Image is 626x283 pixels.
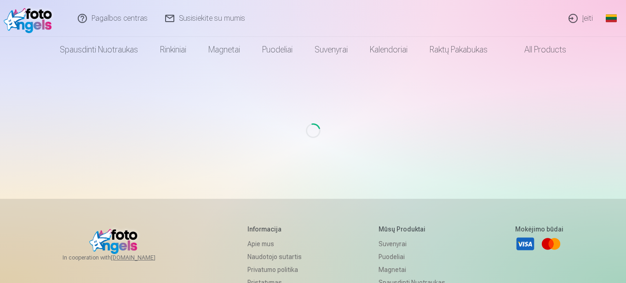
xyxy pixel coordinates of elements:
[304,37,359,63] a: Suvenyrai
[247,225,309,234] h5: Informacija
[515,234,535,254] a: Visa
[49,37,149,63] a: Spausdinti nuotraukas
[111,254,178,261] a: [DOMAIN_NAME]
[379,237,445,250] a: Suvenyrai
[251,37,304,63] a: Puodeliai
[197,37,251,63] a: Magnetai
[359,37,419,63] a: Kalendoriai
[247,250,309,263] a: Naudotojo sutartis
[499,37,577,63] a: All products
[63,254,178,261] span: In cooperation with
[379,250,445,263] a: Puodeliai
[541,234,561,254] a: Mastercard
[419,37,499,63] a: Raktų pakabukas
[379,225,445,234] h5: Mūsų produktai
[4,4,57,33] img: /fa2
[379,263,445,276] a: Magnetai
[247,263,309,276] a: Privatumo politika
[149,37,197,63] a: Rinkiniai
[515,225,563,234] h5: Mokėjimo būdai
[247,237,309,250] a: Apie mus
